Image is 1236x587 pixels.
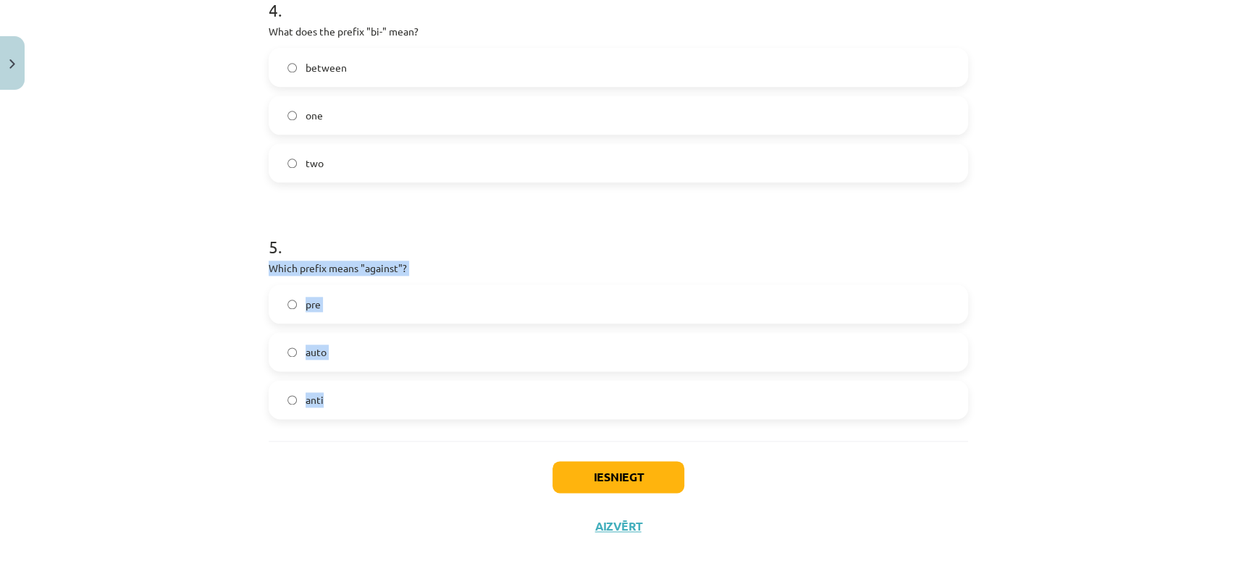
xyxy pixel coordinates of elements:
h1: 5 . [269,211,968,256]
button: Aizvērt [591,519,646,533]
input: anti [287,395,297,405]
input: between [287,63,297,72]
input: pre [287,300,297,309]
span: anti [306,392,324,407]
span: auto [306,345,327,360]
span: one [306,108,323,123]
span: pre [306,297,321,312]
p: What does the prefix "bi-" mean? [269,24,968,39]
span: two [306,156,324,171]
span: between [306,60,347,75]
input: auto [287,347,297,357]
input: two [287,159,297,168]
button: Iesniegt [552,461,684,493]
input: one [287,111,297,120]
p: Which prefix means "against"? [269,261,968,276]
img: icon-close-lesson-0947bae3869378f0d4975bcd49f059093ad1ed9edebbc8119c70593378902aed.svg [9,59,15,69]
